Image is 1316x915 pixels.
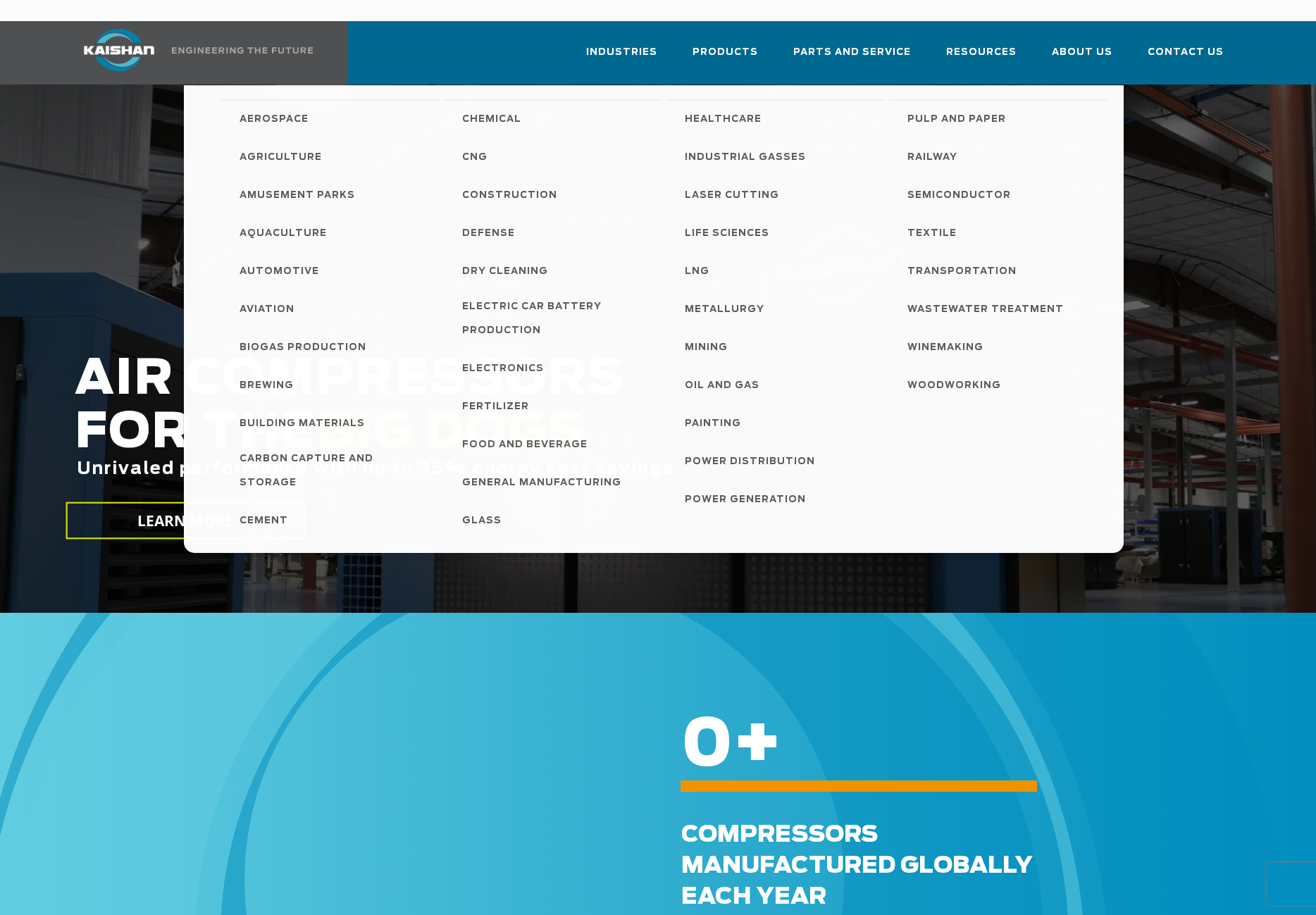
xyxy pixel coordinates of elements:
a: Building Materials [225,404,440,442]
a: Oil and Gas [671,366,885,404]
a: Resources [946,34,1017,82]
a: About Us [1052,34,1112,82]
span: Unrivaled performance with up to 35% energy cost savings. [77,461,680,478]
a: Electric Car Battery Production [448,290,662,349]
a: Electronics [448,349,662,387]
span: Life Sciences [685,222,769,246]
a: Amusement Parks [225,175,440,213]
span: Automotive [240,260,319,284]
span: Agriculture [240,146,322,170]
span: Products [693,44,758,61]
a: Mining [671,328,885,366]
a: Carbon Capture and Storage [225,442,440,501]
span: Biogas Production [240,336,366,360]
a: Cement [225,501,440,539]
span: Power Generation [685,488,806,512]
span: Electric Car Battery Production [462,295,648,343]
a: Winemaking [893,328,1107,366]
span: Glass [462,509,502,533]
span: Textile [907,222,957,246]
span: About Us [1052,44,1112,61]
span: Parts and Service [793,44,911,61]
span: LNG [685,260,709,284]
span: Amusement Parks [240,184,355,208]
a: Laser Cutting [671,175,885,213]
a: Pulp and Paper [893,99,1107,137]
a: Textile [893,213,1107,251]
span: Pulp and Paper [907,108,1006,132]
a: CNG [448,137,662,175]
a: Aerospace [225,99,440,137]
span: Transportation [907,260,1017,284]
a: General Manufacturing [448,463,662,501]
a: Industries [586,34,657,82]
a: Contact Us [1148,34,1224,82]
a: Chemical [448,99,662,137]
span: LEARN MORE [137,511,235,531]
span: Aerospace [240,108,309,132]
span: Building Materials [240,412,365,436]
a: Food and Beverage [448,425,662,463]
a: Healthcare [671,99,885,137]
span: Semiconductor [907,184,1011,208]
span: Winemaking [907,336,983,360]
a: Industrial Gasses [671,137,885,175]
a: Parts and Service [793,34,911,82]
a: LEARN MORE [66,502,306,540]
a: Construction [448,175,662,213]
a: Woodworking [893,366,1107,404]
a: Agriculture [225,137,440,175]
span: Metallurgy [685,298,764,322]
span: Construction [462,184,557,208]
a: Power Generation [671,480,885,518]
img: Engineering the future [172,47,313,54]
span: Cement [240,509,288,533]
span: General Manufacturing [462,471,621,495]
a: Aviation [225,290,440,328]
span: CNG [462,146,488,170]
span: Wastewater Treatment [907,298,1064,322]
span: Carbon Capture and Storage [240,447,426,495]
a: Automotive [225,251,440,290]
img: kaishan logo [66,29,172,71]
span: Brewing [240,374,294,398]
a: Biogas Production [225,328,440,366]
span: Railway [907,146,957,170]
span: Chemical [462,108,521,132]
span: Industrial Gasses [685,146,806,170]
a: Brewing [225,366,440,404]
h2: AIR COMPRESSORS FOR THE [75,353,1044,523]
a: Kaishan USA [66,21,316,85]
a: Fertilizer [448,387,662,425]
span: Defense [462,222,515,246]
span: Woodworking [907,374,1001,398]
a: Power Distribution [671,442,885,480]
a: Life Sciences [671,213,885,251]
a: Products [693,34,758,82]
a: Painting [671,404,885,442]
a: Semiconductor [893,175,1107,213]
span: 0 [681,714,733,778]
a: Transportation [893,251,1107,290]
span: Aquaculture [240,222,327,246]
span: Industries [586,44,657,61]
span: Contact Us [1148,44,1224,61]
a: Glass [448,501,662,539]
span: Laser Cutting [685,184,779,208]
span: Electronics [462,357,544,381]
span: Healthcare [685,108,762,132]
span: Dry Cleaning [462,260,548,284]
a: Metallurgy [671,290,885,328]
h6: + [681,736,1264,755]
span: Resources [946,44,1017,61]
span: Mining [685,336,728,360]
span: Food and Beverage [462,433,588,457]
span: Fertilizer [462,395,529,419]
a: Aquaculture [225,213,440,251]
span: Aviation [240,298,294,322]
a: Defense [448,213,662,251]
span: Painting [685,412,741,436]
span: Oil and Gas [685,374,759,398]
a: LNG [671,251,885,290]
div: Compressors Manufactured GLOBALLY each Year [681,819,1313,912]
